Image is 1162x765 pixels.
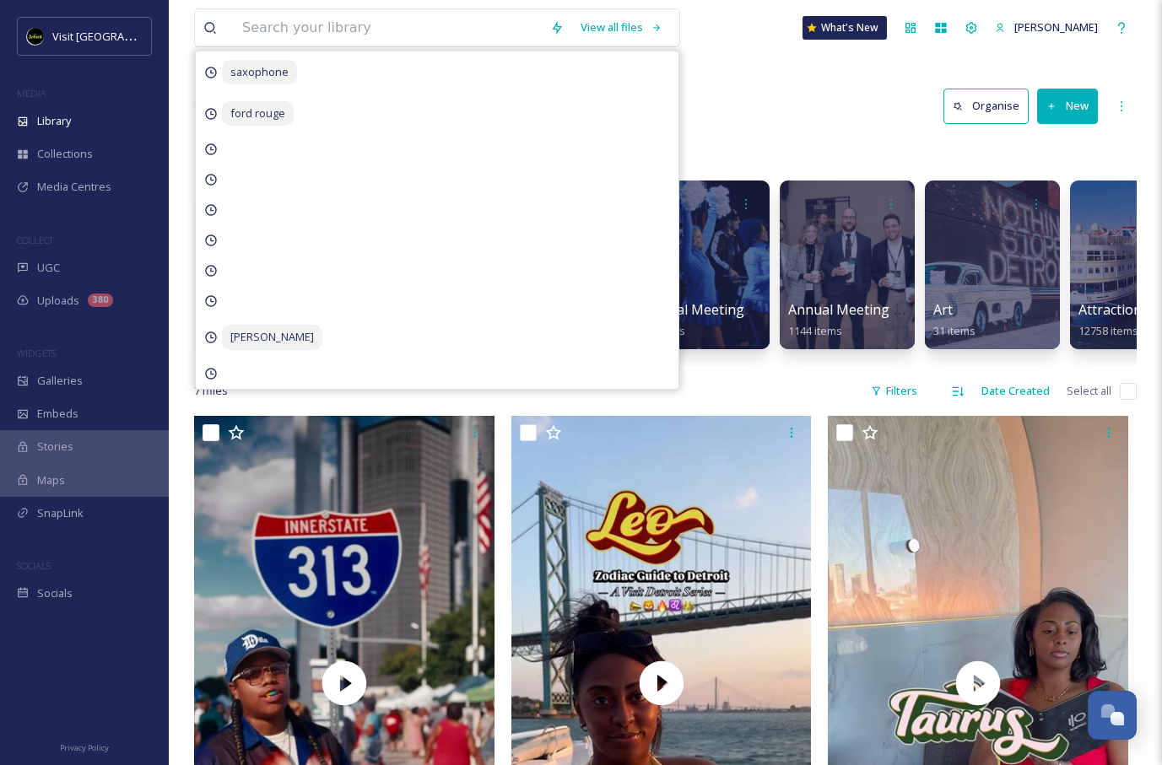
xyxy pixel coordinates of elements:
[37,146,93,162] span: Collections
[37,260,60,276] span: UGC
[37,439,73,455] span: Stories
[222,325,322,349] span: [PERSON_NAME]
[194,383,228,399] span: 71 file s
[943,89,1029,123] button: Organise
[862,374,926,407] div: Filters
[37,472,65,488] span: Maps
[37,406,78,422] span: Embeds
[17,559,51,572] span: SOCIALS
[986,11,1106,44] a: [PERSON_NAME]
[1014,19,1098,35] span: [PERSON_NAME]
[943,89,1037,123] a: Organise
[933,300,953,319] span: Art
[1067,383,1111,399] span: Select all
[788,300,940,319] span: Annual Meeting (Eblast)
[37,293,79,309] span: Uploads
[17,87,46,100] span: MEDIA
[60,742,109,753] span: Privacy Policy
[643,300,744,319] span: Annual Meeting
[17,347,56,359] span: WIDGETS
[37,585,73,601] span: Socials
[1078,300,1148,319] span: Attractions
[1078,323,1138,338] span: 12758 items
[17,234,53,246] span: COLLECT
[27,28,44,45] img: VISIT%20DETROIT%20LOGO%20-%20BLACK%20BACKGROUND.png
[222,60,297,84] span: saxophone
[37,179,111,195] span: Media Centres
[234,9,542,46] input: Search your library
[973,374,1058,407] div: Date Created
[1037,89,1098,123] button: New
[1078,302,1148,338] a: Attractions12758 items
[933,302,976,338] a: Art31 items
[1088,691,1137,740] button: Open Chat
[37,505,84,521] span: SnapLink
[788,323,842,338] span: 1144 items
[803,16,887,40] a: What's New
[643,302,744,338] a: Annual Meeting57 items
[788,302,940,338] a: Annual Meeting (Eblast)1144 items
[572,11,671,44] a: View all files
[37,373,83,389] span: Galleries
[88,294,113,307] div: 380
[933,323,976,338] span: 31 items
[222,101,294,126] span: ford rouge
[37,113,71,129] span: Library
[52,28,183,44] span: Visit [GEOGRAPHIC_DATA]
[60,736,109,757] a: Privacy Policy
